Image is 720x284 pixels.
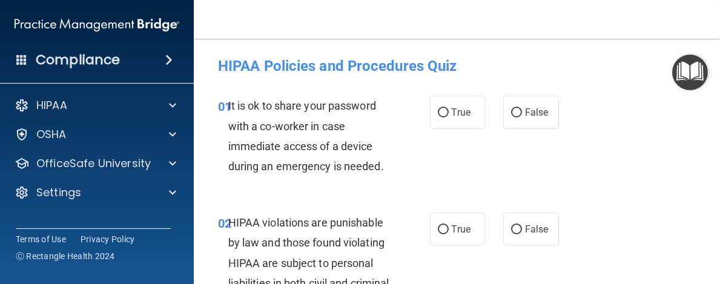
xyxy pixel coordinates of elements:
[16,233,66,245] a: Terms of Use
[525,223,549,235] span: False
[16,250,115,262] span: Ⓒ Rectangle Health 2024
[15,98,176,113] a: HIPAA
[36,51,120,68] h4: Compliance
[228,99,384,173] span: It is ok to share your password with a co-worker in case immediate access of a device during an e...
[511,108,522,117] input: False
[15,185,176,200] a: Settings
[525,107,549,118] span: False
[36,185,81,200] p: Settings
[15,156,176,171] a: OfficeSafe University
[218,58,696,74] h4: HIPAA Policies and Procedures Quiz
[81,233,135,245] a: Privacy Policy
[15,127,176,142] a: OSHA
[511,225,522,234] input: False
[36,127,67,142] p: OSHA
[218,216,231,231] span: 02
[438,225,449,234] input: True
[438,108,449,117] input: True
[36,98,67,113] p: HIPAA
[36,156,151,171] p: OfficeSafe University
[218,99,231,114] span: 01
[452,107,471,118] span: True
[672,54,708,90] button: Open Resource Center
[15,13,179,37] img: PMB logo
[452,223,471,235] span: True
